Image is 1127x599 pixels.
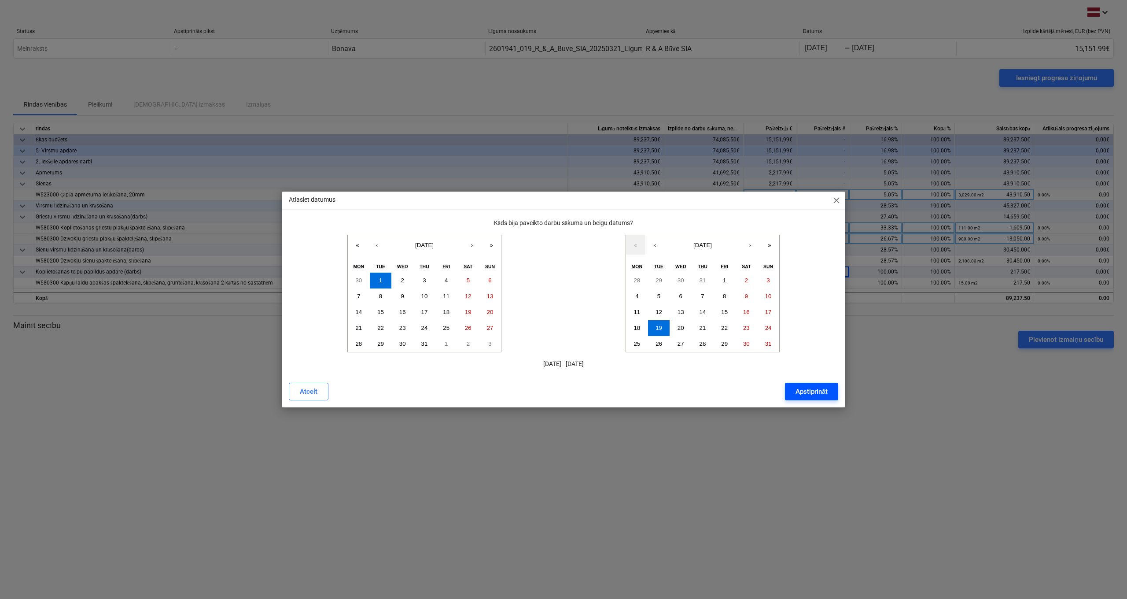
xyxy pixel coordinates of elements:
[757,336,779,352] button: 31 August 2025
[692,320,714,336] button: 21 August 2025
[765,293,772,299] abbr: 10 August 2025
[632,264,643,269] abbr: Monday
[714,273,736,288] button: 1 August 2025
[635,293,638,299] abbr: 4 August 2025
[743,325,750,331] abbr: 23 August 2025
[391,304,413,320] button: 16 July 2025
[355,325,362,331] abbr: 21 July 2025
[289,218,838,228] p: Kāds bija paveikto darbu sākuma un beigu datums?
[678,325,684,331] abbr: 20 August 2025
[399,309,406,315] abbr: 16 July 2025
[435,273,457,288] button: 4 July 2025
[289,195,335,204] p: Atlasiet datumus
[670,320,692,336] button: 20 August 2025
[443,325,449,331] abbr: 25 July 2025
[479,320,501,336] button: 27 July 2025
[678,340,684,347] abbr: 27 August 2025
[487,293,494,299] abbr: 13 July 2025
[443,309,449,315] abbr: 18 July 2025
[670,304,692,320] button: 13 August 2025
[435,336,457,352] button: 1 August 2025
[714,288,736,304] button: 8 August 2025
[721,340,728,347] abbr: 29 August 2025
[757,304,779,320] button: 17 August 2025
[656,340,662,347] abbr: 26 August 2025
[700,340,706,347] abbr: 28 August 2025
[714,304,736,320] button: 15 August 2025
[370,320,392,336] button: 22 July 2025
[766,277,770,284] abbr: 3 August 2025
[757,288,779,304] button: 10 August 2025
[736,336,758,352] button: 30 August 2025
[743,309,750,315] abbr: 16 August 2025
[397,264,408,269] abbr: Wednesday
[723,293,726,299] abbr: 8 August 2025
[379,277,382,284] abbr: 1 July 2025
[487,325,494,331] abbr: 27 July 2025
[348,288,370,304] button: 7 July 2025
[467,340,470,347] abbr: 2 August 2025
[670,336,692,352] button: 27 August 2025
[645,235,665,255] button: ‹
[391,320,413,336] button: 23 July 2025
[348,304,370,320] button: 14 July 2025
[626,336,648,352] button: 25 August 2025
[700,325,706,331] abbr: 21 August 2025
[435,320,457,336] button: 25 July 2025
[289,383,328,400] button: Atcelt
[445,340,448,347] abbr: 1 August 2025
[399,340,406,347] abbr: 30 July 2025
[693,242,712,248] span: [DATE]
[736,273,758,288] button: 2 August 2025
[399,325,406,331] abbr: 23 July 2025
[700,309,706,315] abbr: 14 August 2025
[714,320,736,336] button: 22 August 2025
[757,273,779,288] button: 3 August 2025
[665,235,740,255] button: [DATE]
[479,304,501,320] button: 20 July 2025
[465,309,471,315] abbr: 19 July 2025
[377,309,384,315] abbr: 15 July 2025
[742,264,751,269] abbr: Saturday
[633,277,640,284] abbr: 28 July 2025
[465,293,471,299] abbr: 12 July 2025
[357,293,360,299] abbr: 7 July 2025
[391,273,413,288] button: 2 July 2025
[482,235,501,255] button: »
[743,340,750,347] abbr: 30 August 2025
[413,288,435,304] button: 10 July 2025
[714,336,736,352] button: 29 August 2025
[648,288,670,304] button: 5 August 2025
[355,277,362,284] abbr: 30 June 2025
[656,277,662,284] abbr: 29 July 2025
[656,309,662,315] abbr: 12 August 2025
[401,293,404,299] abbr: 9 July 2025
[421,293,428,299] abbr: 10 July 2025
[348,320,370,336] button: 21 July 2025
[757,320,779,336] button: 24 August 2025
[648,320,670,336] button: 19 August 2025
[701,293,704,299] abbr: 7 August 2025
[648,304,670,320] button: 12 August 2025
[421,309,428,315] abbr: 17 July 2025
[457,336,479,352] button: 2 August 2025
[300,386,317,397] div: Atcelt
[488,277,491,284] abbr: 6 July 2025
[626,273,648,288] button: 28 July 2025
[467,277,470,284] abbr: 5 July 2025
[745,293,748,299] abbr: 9 August 2025
[670,273,692,288] button: 30 July 2025
[289,359,838,369] p: [DATE] - [DATE]
[420,264,429,269] abbr: Thursday
[626,235,645,255] button: «
[479,288,501,304] button: 13 July 2025
[633,340,640,347] abbr: 25 August 2025
[435,288,457,304] button: 11 July 2025
[626,288,648,304] button: 4 August 2025
[740,235,760,255] button: ›
[721,325,728,331] abbr: 22 August 2025
[648,273,670,288] button: 29 July 2025
[401,277,404,284] abbr: 2 July 2025
[355,309,362,315] abbr: 14 July 2025
[633,309,640,315] abbr: 11 August 2025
